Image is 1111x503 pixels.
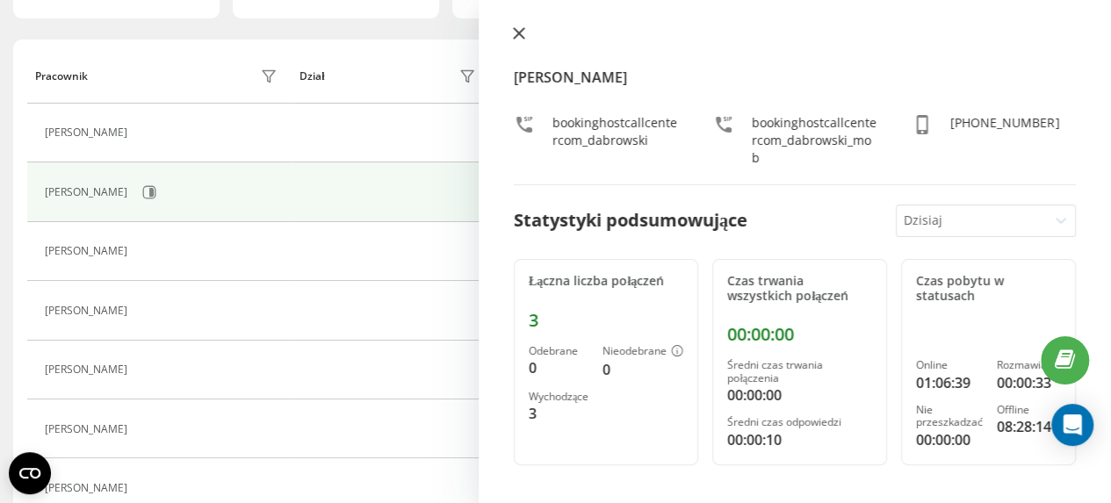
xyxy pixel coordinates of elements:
[997,404,1061,416] div: Offline
[1051,404,1093,446] div: Open Intercom Messenger
[45,482,132,494] div: [PERSON_NAME]
[45,305,132,317] div: [PERSON_NAME]
[299,70,324,83] div: Dział
[916,429,983,450] div: 00:00:00
[529,403,588,424] div: 3
[45,245,132,257] div: [PERSON_NAME]
[552,114,678,167] div: bookinghostcallcentercom_dabrowski
[35,70,88,83] div: Pracownik
[514,207,747,234] div: Statystyki podsumowujące
[602,359,683,380] div: 0
[529,357,588,378] div: 0
[916,359,983,371] div: Online
[529,310,683,331] div: 3
[45,363,132,376] div: [PERSON_NAME]
[997,359,1061,371] div: Rozmawia
[916,372,983,393] div: 01:06:39
[45,423,132,435] div: [PERSON_NAME]
[727,429,872,450] div: 00:00:10
[997,372,1061,393] div: 00:00:33
[752,114,877,167] div: bookinghostcallcentercom_dabrowski_mob
[727,274,872,304] div: Czas trwania wszystkich połączeń
[916,274,1061,304] div: Czas pobytu w statusach
[45,126,132,139] div: [PERSON_NAME]
[529,391,588,403] div: Wychodzące
[727,384,872,406] div: 00:00:00
[529,274,683,289] div: Łączna liczba połączeń
[602,345,683,359] div: Nieodebrane
[916,404,983,429] div: Nie przeszkadzać
[997,416,1061,437] div: 08:28:14
[9,452,51,494] button: Open CMP widget
[727,359,872,384] div: Średni czas trwania połączenia
[727,416,872,428] div: Średni czas odpowiedzi
[529,345,588,357] div: Odebrane
[950,114,1059,167] div: [PHONE_NUMBER]
[514,67,1076,88] h4: [PERSON_NAME]
[45,186,132,198] div: [PERSON_NAME]
[727,324,872,345] div: 00:00:00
